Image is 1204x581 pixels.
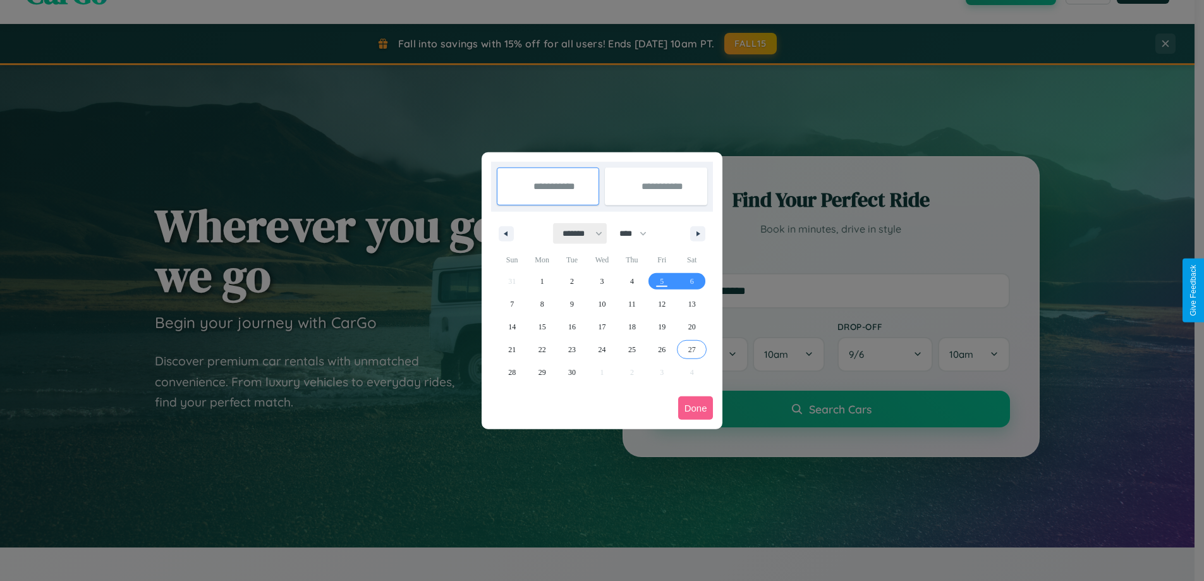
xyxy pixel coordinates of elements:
button: 24 [587,338,617,361]
button: 25 [617,338,647,361]
button: 9 [557,293,587,315]
button: 19 [647,315,677,338]
span: 4 [630,270,634,293]
span: 8 [540,293,544,315]
button: 26 [647,338,677,361]
span: 23 [568,338,576,361]
span: 12 [658,293,666,315]
button: 16 [557,315,587,338]
button: Done [678,396,714,420]
span: 22 [538,338,546,361]
span: 27 [688,338,696,361]
span: 15 [538,315,546,338]
span: Thu [617,250,647,270]
span: 26 [658,338,666,361]
button: 7 [497,293,527,315]
button: 15 [527,315,557,338]
span: 29 [538,361,546,384]
span: Fri [647,250,677,270]
button: 21 [497,338,527,361]
span: 30 [568,361,576,384]
span: 25 [628,338,636,361]
div: Give Feedback [1189,265,1198,316]
button: 3 [587,270,617,293]
span: 7 [510,293,514,315]
span: 28 [508,361,516,384]
span: 17 [598,315,605,338]
button: 27 [677,338,707,361]
button: 17 [587,315,617,338]
button: 10 [587,293,617,315]
span: 19 [658,315,666,338]
span: 3 [600,270,604,293]
button: 18 [617,315,647,338]
span: 11 [628,293,636,315]
button: 2 [557,270,587,293]
button: 8 [527,293,557,315]
button: 23 [557,338,587,361]
button: 1 [527,270,557,293]
span: 18 [628,315,636,338]
span: 2 [570,270,574,293]
button: 14 [497,315,527,338]
span: Tue [557,250,587,270]
span: 9 [570,293,574,315]
button: 11 [617,293,647,315]
span: Wed [587,250,617,270]
span: 20 [688,315,696,338]
span: Mon [527,250,557,270]
button: 12 [647,293,677,315]
span: 13 [688,293,696,315]
button: 20 [677,315,707,338]
button: 28 [497,361,527,384]
button: 30 [557,361,587,384]
span: 14 [508,315,516,338]
span: 24 [598,338,605,361]
span: Sat [677,250,707,270]
button: 6 [677,270,707,293]
span: Sun [497,250,527,270]
button: 29 [527,361,557,384]
span: 5 [660,270,664,293]
span: 16 [568,315,576,338]
span: 6 [690,270,694,293]
button: 22 [527,338,557,361]
span: 21 [508,338,516,361]
button: 5 [647,270,677,293]
span: 1 [540,270,544,293]
button: 4 [617,270,647,293]
span: 10 [598,293,605,315]
button: 13 [677,293,707,315]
